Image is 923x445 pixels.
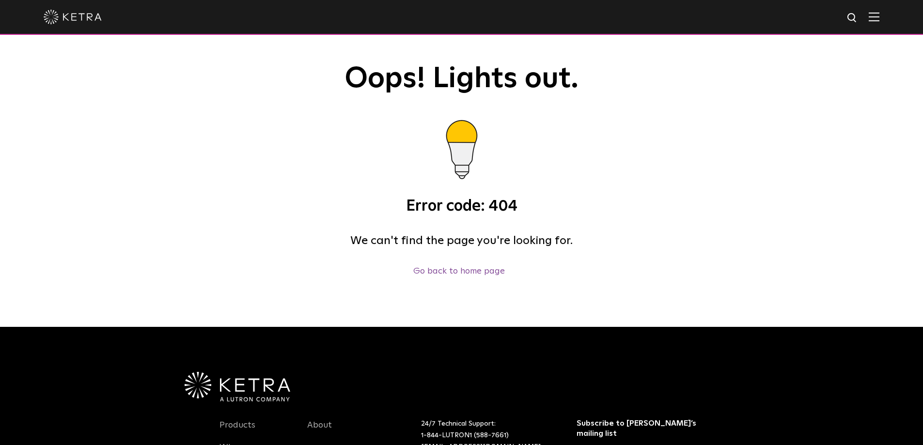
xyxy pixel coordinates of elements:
a: 1-844-LUTRON1 (588-7661) [421,432,509,439]
a: Go back to home page [413,267,505,276]
h4: We can't find the page you're looking for. [219,231,704,250]
h3: Subscribe to [PERSON_NAME]’s mailing list [577,418,701,439]
h1: Oops! Lights out. [219,63,704,95]
img: Hamburger%20Nav.svg [869,12,879,21]
img: bulb.gif [418,109,505,197]
img: search icon [846,12,859,24]
h3: Error code: 404 [219,197,704,217]
img: Ketra-aLutronCo_White_RGB [185,372,290,402]
img: ketra-logo-2019-white [44,10,102,24]
a: About [307,420,332,442]
a: Products [219,420,255,442]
